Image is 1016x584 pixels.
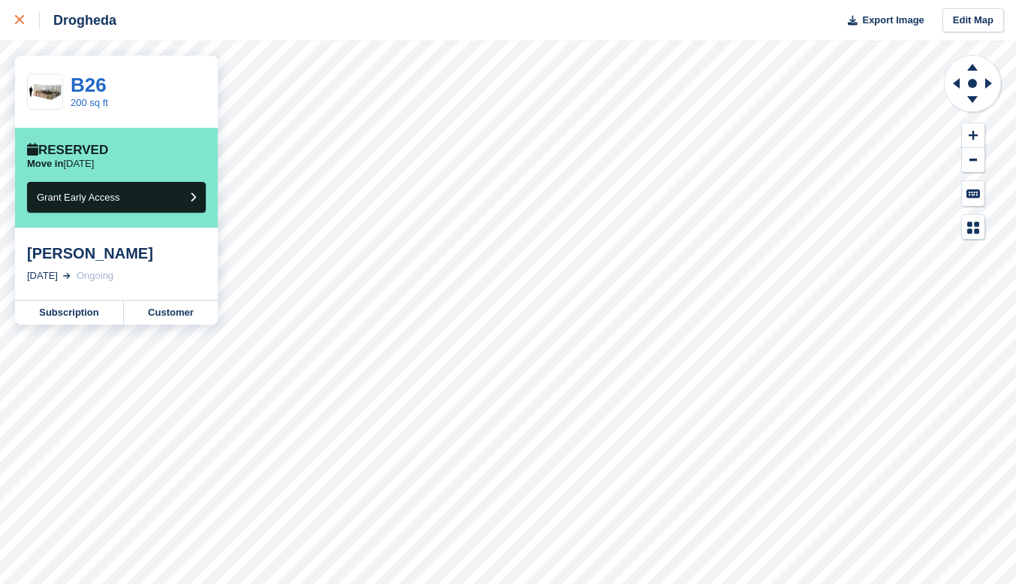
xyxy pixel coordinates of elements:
div: Reserved [27,143,108,158]
button: Grant Early Access [27,182,206,213]
span: Grant Early Access [37,192,120,203]
button: Zoom Out [962,148,984,173]
img: arrow-right-light-icn-cde0832a797a2874e46488d9cf13f60e5c3a73dbe684e267c42b8395dfbc2abf.svg [63,273,71,279]
a: 200 sq ft [71,97,108,108]
button: Keyboard Shortcuts [962,181,984,206]
a: Subscription [15,301,124,325]
div: Ongoing [77,268,113,283]
a: B26 [71,74,107,96]
div: Drogheda [40,11,116,29]
span: Move in [27,158,63,169]
div: [PERSON_NAME] [27,244,206,262]
a: Edit Map [942,8,1004,33]
button: Export Image [839,8,924,33]
img: 200-sqft-unit%20(4).jpg [28,79,62,105]
span: Export Image [862,13,924,28]
button: Map Legend [962,215,984,240]
div: [DATE] [27,268,58,283]
p: [DATE] [27,158,94,170]
button: Zoom In [962,123,984,148]
a: Customer [124,301,218,325]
